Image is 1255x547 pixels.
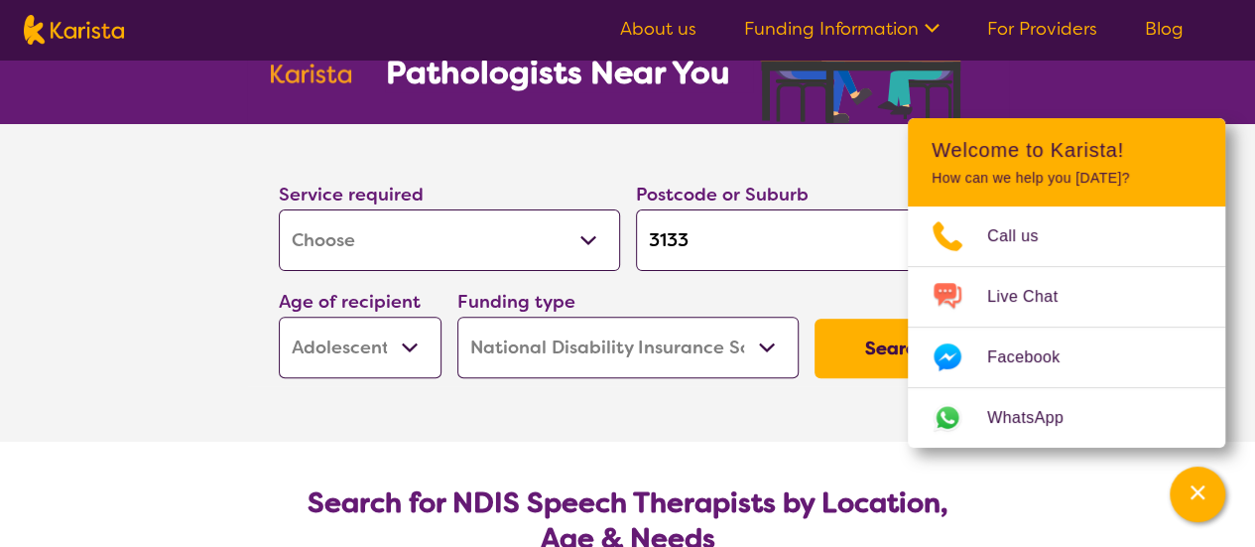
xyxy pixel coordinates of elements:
[1170,467,1225,522] button: Channel Menu
[744,17,940,41] a: Funding Information
[987,342,1083,372] span: Facebook
[987,17,1097,41] a: For Providers
[279,183,424,206] label: Service required
[279,290,421,314] label: Age of recipient
[908,388,1225,448] a: Web link opens in a new tab.
[908,118,1225,448] div: Channel Menu
[987,221,1063,251] span: Call us
[987,403,1087,433] span: WhatsApp
[620,17,696,41] a: About us
[636,209,977,271] input: Type
[932,170,1201,187] p: How can we help you [DATE]?
[987,282,1081,312] span: Live Chat
[24,15,124,45] img: Karista logo
[636,183,809,206] label: Postcode or Suburb
[1145,17,1184,41] a: Blog
[457,290,575,314] label: Funding type
[932,138,1201,162] h2: Welcome to Karista!
[908,206,1225,448] ul: Choose channel
[815,319,977,378] button: Search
